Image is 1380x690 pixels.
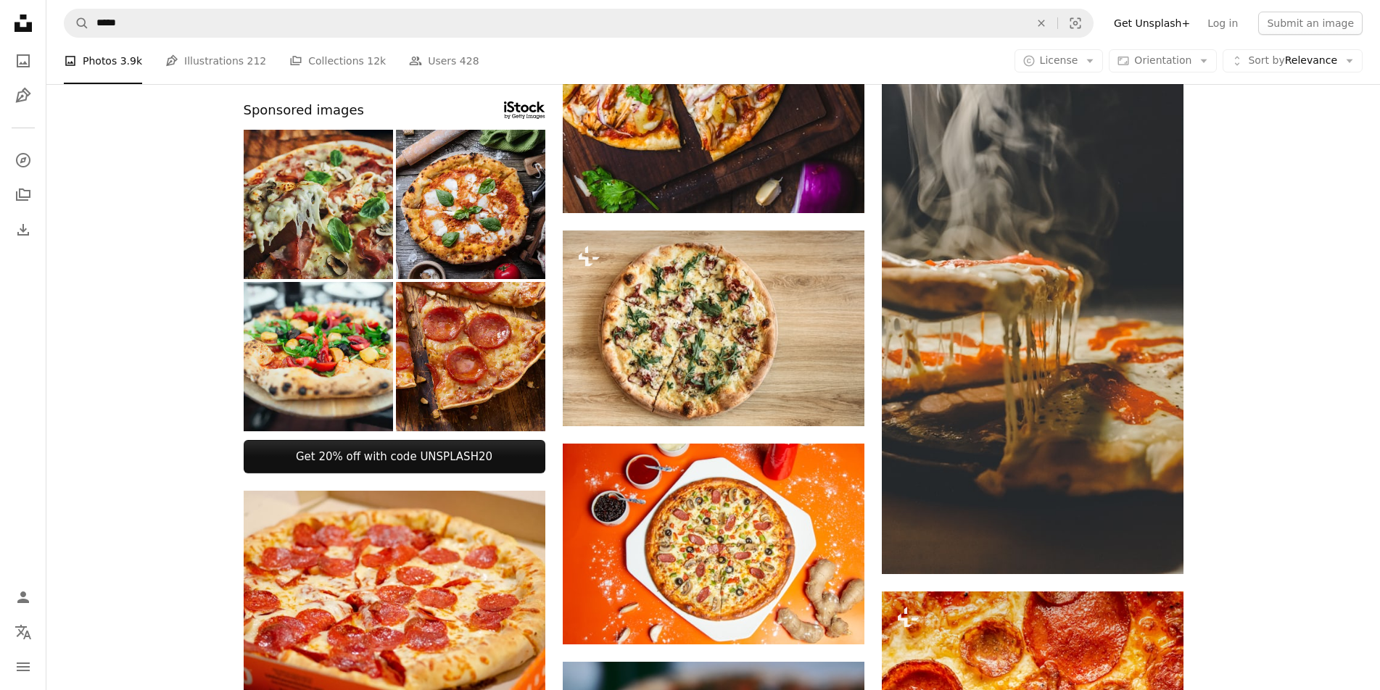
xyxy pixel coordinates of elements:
img: pepperoni pizza [244,491,545,690]
a: pepperoni pizza [244,583,545,597]
button: License [1015,49,1104,72]
a: Get Unsplash+ [1105,12,1199,35]
a: Download History [9,215,38,244]
span: 428 [460,53,479,69]
a: Explore [9,146,38,175]
a: Log in / Sign up [9,583,38,612]
a: Illustrations 212 [165,38,266,84]
a: Illustrations [9,81,38,110]
button: Visual search [1058,9,1093,37]
button: Menu [9,652,38,681]
span: Sponsored images [244,100,364,121]
span: 212 [247,53,267,69]
button: Search Unsplash [65,9,89,37]
button: Orientation [1109,49,1217,72]
span: License [1040,54,1078,66]
a: Collections [9,180,38,209]
a: close up photo of pizza with cheese [882,299,1183,312]
a: Home — Unsplash [9,9,38,41]
span: 12k [367,53,386,69]
a: pizza with cheese and green leaf [563,537,864,550]
a: Get 20% off with code UNSPLASH20 [244,440,545,473]
a: Collections 12k [289,38,386,84]
img: Freshly baked delicious pizza on wooden table. Original Italian food background. Pizza concept. [563,230,864,426]
button: Language [9,618,38,647]
a: Users 428 [409,38,479,84]
a: Log in [1199,12,1247,35]
img: Pizza with Prosciutto Cotto Ham and Mushrooms [244,130,393,279]
button: Clear [1025,9,1057,37]
img: Delicious pizza on a table in a pizzeria restaurant [244,282,393,431]
span: Relevance [1248,54,1337,68]
a: Freshly baked delicious pizza on wooden table. Original Italian food background. Pizza concept. [563,321,864,334]
button: Submit an image [1258,12,1363,35]
button: Sort byRelevance [1223,49,1363,72]
span: Sort by [1248,54,1284,66]
img: Crispy Air Fried Tortilla Pizza [396,282,545,431]
form: Find visuals sitewide [64,9,1094,38]
img: pizza with cheese and green leaf [563,444,864,644]
span: Orientation [1134,54,1191,66]
img: close up photo of pizza with cheese [882,38,1183,575]
a: Photos [9,46,38,75]
img: Italian Pizza Napoletana in Messy Kitchen with Cooking Ingredients [396,130,545,279]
